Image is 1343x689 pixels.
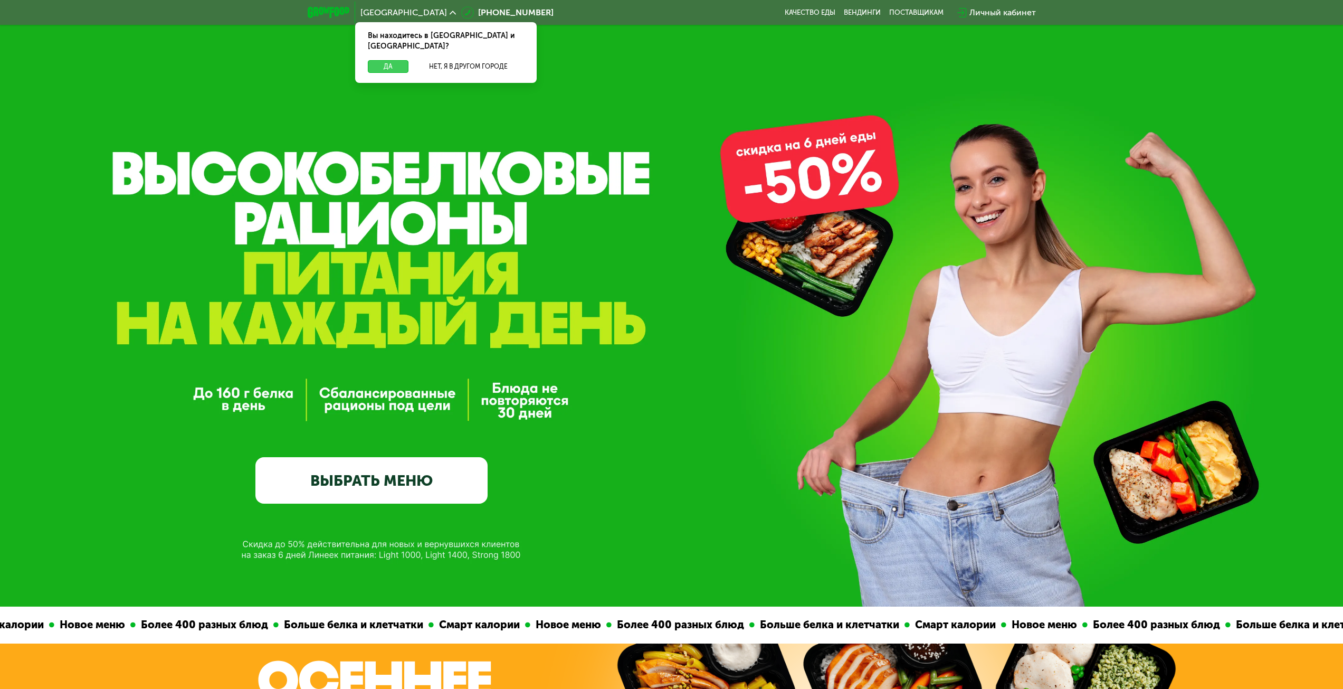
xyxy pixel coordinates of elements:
[909,617,1000,633] div: Смарт калории
[529,617,605,633] div: Новое меню
[278,617,427,633] div: Больше белка и клетчатки
[53,617,129,633] div: Новое меню
[889,8,944,17] div: поставщикам
[611,617,748,633] div: Более 400 разных блюд
[844,8,881,17] a: Вендинги
[135,617,272,633] div: Более 400 разных блюд
[461,6,554,19] a: [PHONE_NUMBER]
[969,6,1036,19] div: Личный кабинет
[368,60,408,73] button: Да
[255,457,488,504] a: ВЫБРАТЬ МЕНЮ
[413,60,524,73] button: Нет, я в другом городе
[355,22,537,60] div: Вы находитесь в [GEOGRAPHIC_DATA] и [GEOGRAPHIC_DATA]?
[360,8,447,17] span: [GEOGRAPHIC_DATA]
[1005,617,1081,633] div: Новое меню
[754,617,903,633] div: Больше белка и клетчатки
[785,8,835,17] a: Качество еды
[433,617,524,633] div: Смарт калории
[1087,617,1224,633] div: Более 400 разных блюд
